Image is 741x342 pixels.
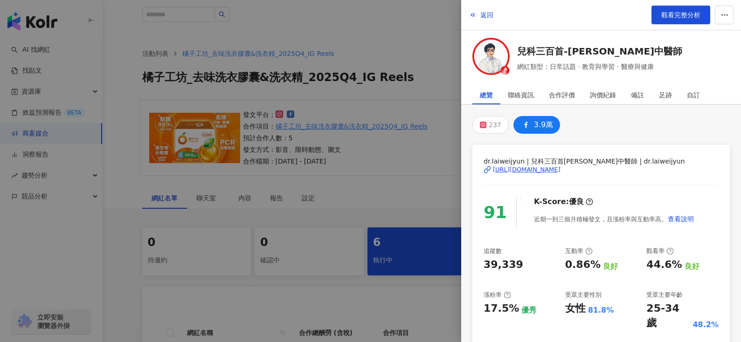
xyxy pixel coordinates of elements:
[651,6,710,24] a: 觀看完整分析
[534,210,694,228] div: 近期一到三個月積極發文，且漲粉率與互動率高。
[661,11,700,19] span: 觀看完整分析
[668,215,694,223] span: 查看說明
[646,291,683,299] div: 受眾主要年齡
[565,291,602,299] div: 受眾主要性別
[588,305,614,315] div: 81.8%
[565,247,593,255] div: 互動率
[646,247,674,255] div: 觀看率
[484,291,511,299] div: 漲粉率
[565,258,601,272] div: 0.86%
[484,258,523,272] div: 39,339
[534,118,553,131] div: 3.9萬
[549,86,575,104] div: 合作評價
[667,210,694,228] button: 查看說明
[590,86,616,104] div: 詢價紀錄
[631,86,644,104] div: 備註
[659,86,672,104] div: 足跡
[484,165,719,174] a: [URL][DOMAIN_NAME]
[472,116,509,134] button: 237
[484,247,502,255] div: 追蹤數
[508,86,534,104] div: 聯絡資訊
[480,11,493,19] span: 返回
[687,86,700,104] div: 自訂
[480,86,493,104] div: 總覽
[521,305,536,315] div: 優秀
[472,38,510,75] img: KOL Avatar
[484,156,719,166] span: dr.laiweijyun | 兒科三百首[PERSON_NAME]中醫師 | dr.laiweijyun
[565,301,586,316] div: 女性
[513,116,560,134] button: 3.9萬
[603,261,618,272] div: 良好
[469,6,494,24] button: 返回
[693,320,719,330] div: 48.2%
[517,62,682,72] span: 網紅類型：日常話題 · 教育與學習 · 醫療與健康
[534,197,593,207] div: K-Score :
[489,118,501,131] div: 237
[472,38,510,78] a: KOL Avatar
[484,301,519,316] div: 17.5%
[646,301,690,330] div: 25-34 歲
[493,165,561,174] div: [URL][DOMAIN_NAME]
[484,199,507,226] div: 91
[646,258,682,272] div: 44.6%
[517,45,682,58] a: 兒科三百首-[PERSON_NAME]中醫師
[685,261,699,272] div: 良好
[569,197,584,207] div: 優良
